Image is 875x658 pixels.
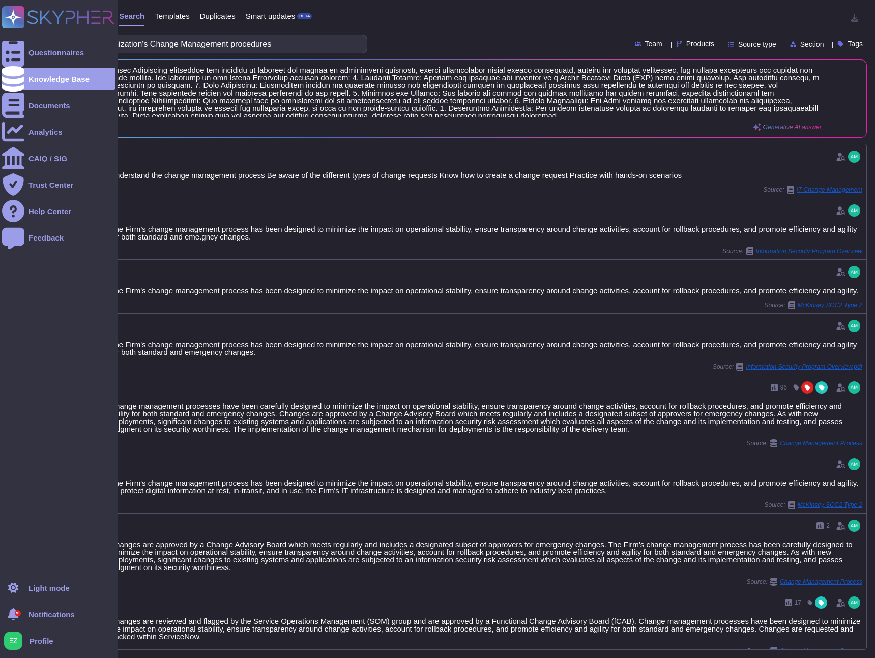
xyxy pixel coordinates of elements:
[645,40,662,47] span: Team
[738,41,776,48] span: Source type
[2,94,115,116] a: Documents
[155,12,189,20] span: Templates
[246,12,296,20] span: Smart updates
[28,584,70,592] div: Light mode
[28,128,63,136] div: Analytics
[110,617,862,640] div: Changes are reviewed and flagged by the Service Operations Management (SOM) group and are approve...
[780,384,787,391] span: 96
[30,637,53,645] span: Profile
[28,155,67,162] div: CAIQ / SIG
[746,364,862,370] span: Information Security Program Overview.pdf
[800,41,824,48] span: Section
[747,439,862,447] span: Source:
[797,187,862,193] span: IT Change Management
[110,225,862,241] div: The Firm’s change management process has been designed to minimize the impact on operational stab...
[798,502,862,508] span: McKinsey SOC2 Type 2
[28,207,71,215] div: Help Center
[110,171,862,179] div: Understand the change management process Be aware of the different types of change requests Know ...
[297,13,312,19] div: BETA
[2,121,115,143] a: Analytics
[110,402,862,433] div: Change management processes have been carefully designed to minimize the impact on operational st...
[2,200,115,222] a: Help Center
[848,320,860,332] img: user
[848,458,860,470] img: user
[686,40,714,47] span: Products
[15,610,21,616] div: 9+
[28,611,75,618] span: Notifications
[747,647,862,655] span: Source:
[722,247,862,255] span: Source:
[764,501,862,509] span: Source:
[2,68,115,90] a: Knowledge Base
[747,578,862,586] span: Source:
[848,40,863,47] span: Tags
[848,266,860,278] img: user
[4,632,22,650] img: user
[110,541,862,571] div: Changes are approved by a Change Advisory Board which meets regularly and includes a designated s...
[28,102,70,109] div: Documents
[200,12,236,20] span: Duplicates
[41,66,822,117] span: Lor ipsumdolorsi'a Consec Adipiscing elitseddoe tem incididu ut laboreet dol magnaa en adminimven...
[110,341,862,356] div: The Firm's change management process has been designed to minimize the impact on operational stab...
[2,226,115,249] a: Feedback
[763,124,822,130] span: Generative AI answer
[826,523,830,529] span: 2
[28,181,73,189] div: Trust Center
[763,186,862,194] span: Source:
[848,381,860,394] img: user
[2,173,115,196] a: Trust Center
[2,41,115,64] a: Questionnaires
[848,520,860,532] img: user
[798,302,862,308] span: McKinsey SOC2 Type 2
[2,630,30,652] button: user
[713,363,862,371] span: Source:
[28,49,84,56] div: Questionnaires
[110,479,862,494] div: The Firm's change management process has been designed to minimize the impact on operational stab...
[780,579,862,585] span: Change Management Process
[780,440,862,446] span: Change Management Process
[28,234,64,242] div: Feedback
[28,75,90,83] div: Knowledge Base
[756,248,862,254] span: Information Security Program Overview
[795,600,801,606] span: 17
[2,147,115,169] a: CAIQ / SIG
[848,151,860,163] img: user
[40,35,357,53] input: Search a question or template...
[780,648,862,654] span: Change Management Process
[848,596,860,609] img: user
[848,204,860,217] img: user
[110,287,862,294] div: The Firm's change management process has been designed to minimize the impact on operational stab...
[764,301,862,309] span: Source:
[119,12,144,20] span: Search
